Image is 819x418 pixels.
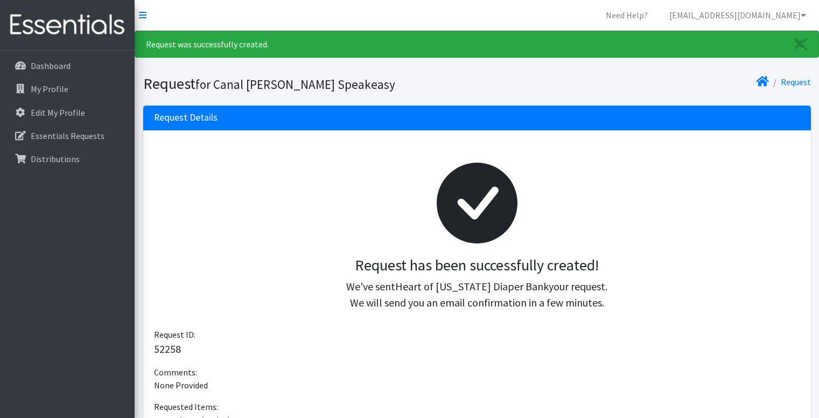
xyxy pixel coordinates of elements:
[31,130,104,141] p: Essentials Requests
[597,4,656,26] a: Need Help?
[195,76,395,92] small: for Canal [PERSON_NAME] Speakeasy
[154,329,195,340] span: Request ID:
[784,31,818,57] a: Close
[4,55,130,76] a: Dashboard
[31,107,85,118] p: Edit My Profile
[781,76,811,87] a: Request
[31,154,80,164] p: Distributions
[154,401,218,412] span: Requested Items:
[395,280,549,293] span: Heart of [US_STATE] Diaper Bank
[661,4,815,26] a: [EMAIL_ADDRESS][DOMAIN_NAME]
[135,31,819,58] div: Request was successfully created.
[4,7,130,43] img: HumanEssentials
[143,74,473,93] h1: Request
[154,112,218,123] h3: Request Details
[31,83,68,94] p: My Profile
[4,125,130,147] a: Essentials Requests
[4,102,130,123] a: Edit My Profile
[163,256,792,275] h3: Request has been successfully created!
[4,148,130,170] a: Distributions
[163,278,792,311] p: We've sent your request. We will send you an email confirmation in a few minutes.
[31,60,71,71] p: Dashboard
[4,78,130,100] a: My Profile
[154,341,800,357] p: 52258
[154,367,197,378] span: Comments:
[154,380,208,391] span: None Provided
